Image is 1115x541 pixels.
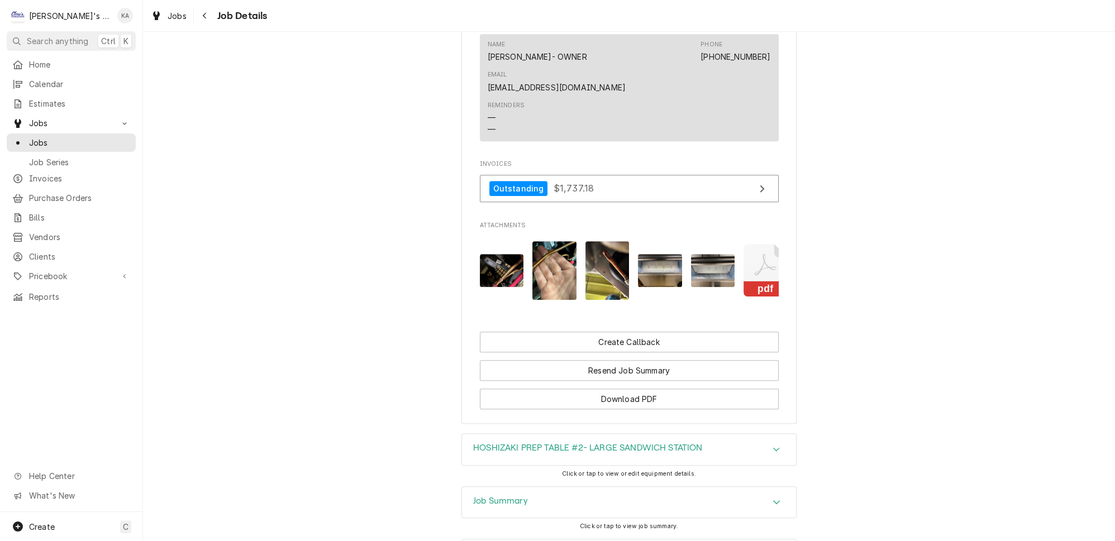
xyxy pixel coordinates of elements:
[29,59,130,70] span: Home
[473,496,528,506] h3: Job Summary
[7,75,136,93] a: Calendar
[480,221,779,230] span: Attachments
[7,247,136,266] a: Clients
[461,433,797,466] div: HOSHIZAKI PREP TABLE #2- LARGE SANDWICH STATION
[29,78,130,90] span: Calendar
[701,40,770,63] div: Phone
[488,101,525,110] div: Reminders
[480,332,779,352] button: Create Callback
[532,241,576,300] img: hjvyF1QKQme1IbQpogof
[7,153,136,171] a: Job Series
[29,137,130,149] span: Jobs
[488,40,587,63] div: Name
[29,270,113,282] span: Pricebook
[480,23,779,146] div: Client Contact
[7,267,136,285] a: Go to Pricebook
[29,10,111,22] div: [PERSON_NAME]'s Refrigeration
[701,40,722,49] div: Phone
[29,490,129,501] span: What's New
[29,291,130,303] span: Reports
[480,360,779,381] button: Resend Job Summary
[29,192,130,204] span: Purchase Orders
[29,98,130,109] span: Estimates
[488,101,525,135] div: Reminders
[488,112,495,123] div: —
[480,332,779,352] div: Button Group Row
[480,34,779,146] div: Client Contact List
[462,487,796,518] div: Accordion Header
[7,288,136,306] a: Reports
[7,31,136,51] button: Search anythingCtrlK
[480,254,524,287] img: xC2pKrFJQyWmXiRW2e6P
[462,487,796,518] button: Accordion Details Expand Trigger
[473,443,703,453] h3: HOSHIZAKI PREP TABLE #2- LARGE SANDWICH STATION
[29,231,130,243] span: Vendors
[488,83,626,92] a: [EMAIL_ADDRESS][DOMAIN_NAME]
[580,523,678,530] span: Click or tap to view job summary.
[7,228,136,246] a: Vendors
[7,94,136,113] a: Estimates
[488,123,495,135] div: —
[29,470,129,482] span: Help Center
[10,8,26,23] div: C
[488,40,506,49] div: Name
[123,521,128,533] span: C
[488,51,587,63] div: [PERSON_NAME]- OWNER
[489,181,548,196] div: Outstanding
[7,133,136,152] a: Jobs
[461,486,797,519] div: Job Summary
[480,160,779,169] span: Invoices
[29,173,130,184] span: Invoices
[480,389,779,409] button: Download PDF
[462,434,796,465] button: Accordion Details Expand Trigger
[29,156,130,168] span: Job Series
[7,169,136,188] a: Invoices
[7,189,136,207] a: Purchase Orders
[196,7,214,25] button: Navigate back
[29,251,130,262] span: Clients
[462,434,796,465] div: Accordion Header
[7,55,136,74] a: Home
[10,8,26,23] div: Clay's Refrigeration's Avatar
[7,114,136,132] a: Go to Jobs
[480,232,779,309] span: Attachments
[744,241,788,300] button: pdf
[7,486,136,505] a: Go to What's New
[27,35,88,47] span: Search anything
[691,254,735,287] img: EWHDkGSpKchDAVyA7ZLA
[29,522,55,532] span: Create
[168,10,187,22] span: Jobs
[123,35,128,47] span: K
[29,212,130,223] span: Bills
[488,70,626,93] div: Email
[701,52,770,61] a: [PHONE_NUMBER]
[488,70,507,79] div: Email
[562,470,696,477] span: Click or tap to view or edit equipment details.
[7,208,136,227] a: Bills
[117,8,133,23] div: Korey Austin's Avatar
[638,254,682,287] img: OFHqQl3R1SfU3RTAlqkM
[480,332,779,409] div: Button Group
[214,8,268,23] span: Job Details
[480,352,779,381] div: Button Group Row
[101,35,116,47] span: Ctrl
[29,117,113,129] span: Jobs
[7,467,136,485] a: Go to Help Center
[117,8,133,23] div: KA
[554,183,594,194] span: $1,737.18
[480,175,779,202] a: View Invoice
[480,381,779,409] div: Button Group Row
[480,160,779,208] div: Invoices
[146,7,191,25] a: Jobs
[585,241,630,300] img: bavVozFQiOsi8fB9OJwZ
[480,34,779,141] div: Contact
[480,221,779,308] div: Attachments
